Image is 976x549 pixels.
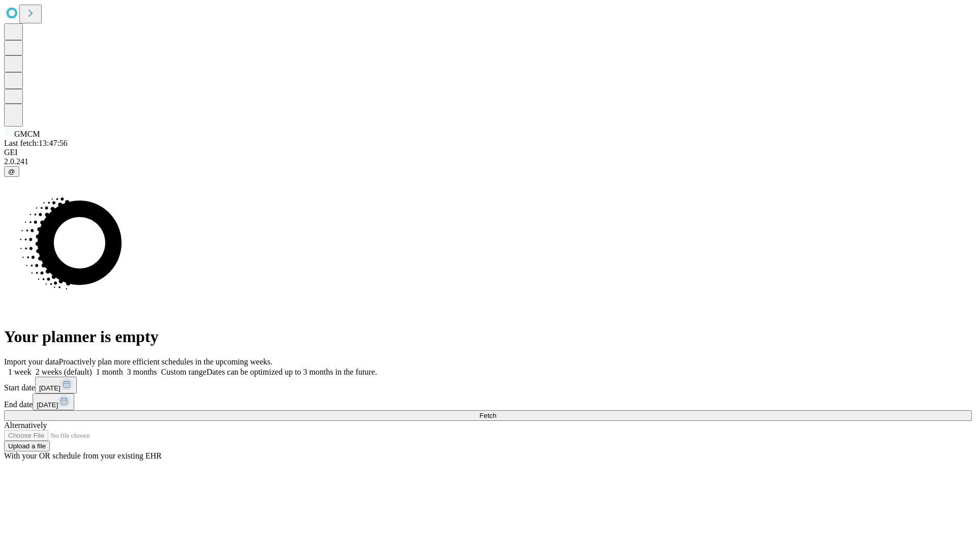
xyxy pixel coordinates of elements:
[127,368,157,376] span: 3 months
[59,357,272,366] span: Proactively plan more efficient schedules in the upcoming weeks.
[4,377,972,393] div: Start date
[35,377,77,393] button: [DATE]
[161,368,206,376] span: Custom range
[4,357,59,366] span: Import your data
[8,368,32,376] span: 1 week
[479,412,496,419] span: Fetch
[4,410,972,421] button: Fetch
[4,139,68,147] span: Last fetch: 13:47:56
[37,401,58,409] span: [DATE]
[14,130,40,138] span: GMCM
[8,168,15,175] span: @
[4,157,972,166] div: 2.0.241
[4,327,972,346] h1: Your planner is empty
[4,166,19,177] button: @
[4,421,47,430] span: Alternatively
[4,148,972,157] div: GEI
[4,451,162,460] span: With your OR schedule from your existing EHR
[39,384,60,392] span: [DATE]
[4,441,50,451] button: Upload a file
[206,368,377,376] span: Dates can be optimized up to 3 months in the future.
[36,368,92,376] span: 2 weeks (default)
[33,393,74,410] button: [DATE]
[4,393,972,410] div: End date
[96,368,123,376] span: 1 month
